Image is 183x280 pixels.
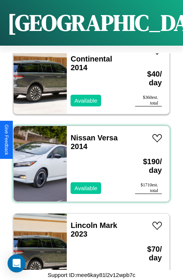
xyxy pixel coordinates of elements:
h3: $ 70 / day [135,237,162,270]
p: Available [74,183,97,193]
p: Support ID: mee6kay81l2v12wpb7c [48,270,135,280]
div: $ 360 est. total [135,95,162,106]
div: Give Feedback [4,125,9,155]
a: Lincoln Mark 2023 [71,221,117,238]
h3: $ 190 / day [135,150,162,182]
h3: $ 40 / day [135,62,162,95]
a: Lincoln Continental 2014 [71,46,112,72]
div: Open Intercom Messenger [8,254,26,272]
a: Nissan Versa 2014 [71,134,118,151]
div: $ 1710 est. total [135,182,162,194]
p: Available [74,95,97,106]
